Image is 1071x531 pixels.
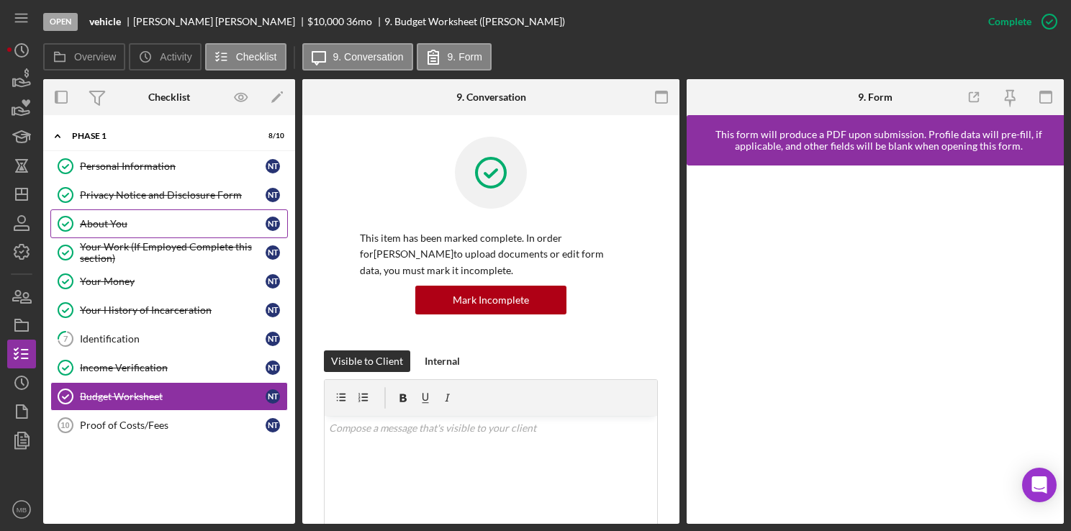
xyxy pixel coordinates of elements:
button: Complete [974,7,1064,36]
div: Checklist [148,91,190,103]
button: 9. Conversation [302,43,413,71]
label: Activity [160,51,191,63]
button: Checklist [205,43,286,71]
div: N T [266,159,280,173]
div: Income Verification [80,362,266,373]
div: 9. Budget Worksheet ([PERSON_NAME]) [384,16,565,27]
div: 9. Conversation [456,91,526,103]
button: Mark Incomplete [415,286,566,314]
a: Privacy Notice and Disclosure FormNT [50,181,288,209]
div: Complete [988,7,1031,36]
button: Internal [417,350,467,372]
div: N T [266,217,280,231]
button: Visible to Client [324,350,410,372]
div: Personal Information [80,160,266,172]
label: Checklist [236,51,277,63]
div: N T [266,360,280,375]
label: 9. Form [448,51,482,63]
span: $10,000 [307,15,344,27]
a: 10Proof of Costs/FeesNT [50,411,288,440]
a: Your MoneyNT [50,267,288,296]
div: Phase 1 [72,132,248,140]
a: Personal InformationNT [50,152,288,181]
div: Your Money [80,276,266,287]
div: N T [266,303,280,317]
div: N T [266,188,280,202]
div: This form will produce a PDF upon submission. Profile data will pre-fill, if applicable, and othe... [694,129,1064,152]
label: Overview [74,51,116,63]
div: Visible to Client [331,350,403,372]
button: MB [7,495,36,524]
div: 36 mo [346,16,372,27]
iframe: Lenderfit form [701,180,1051,509]
div: N T [266,389,280,404]
button: Activity [129,43,201,71]
tspan: 7 [63,334,68,343]
a: 7IdentificationNT [50,324,288,353]
div: Open Intercom Messenger [1022,468,1057,502]
tspan: 10 [60,421,69,430]
div: 8 / 10 [258,132,284,140]
button: 9. Form [417,43,492,71]
a: Your Work (If Employed Complete this section)NT [50,238,288,267]
button: Overview [43,43,125,71]
text: MB [17,506,27,514]
div: N T [266,332,280,346]
div: 9. Form [858,91,892,103]
div: Your History of Incarceration [80,304,266,316]
div: About You [80,218,266,230]
a: Income VerificationNT [50,353,288,382]
a: About YouNT [50,209,288,238]
div: Identification [80,333,266,345]
div: Internal [425,350,460,372]
div: Mark Incomplete [453,286,529,314]
div: Your Work (If Employed Complete this section) [80,241,266,264]
a: Budget WorksheetNT [50,382,288,411]
div: Proof of Costs/Fees [80,419,266,431]
div: N T [266,418,280,432]
label: 9. Conversation [333,51,404,63]
div: Budget Worksheet [80,391,266,402]
div: N T [266,274,280,289]
a: Your History of IncarcerationNT [50,296,288,324]
div: N T [266,245,280,260]
div: Privacy Notice and Disclosure Form [80,189,266,201]
div: Open [43,13,78,31]
b: vehicle [89,16,121,27]
p: This item has been marked complete. In order for [PERSON_NAME] to upload documents or edit form d... [360,230,622,278]
div: [PERSON_NAME] [PERSON_NAME] [133,16,307,27]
